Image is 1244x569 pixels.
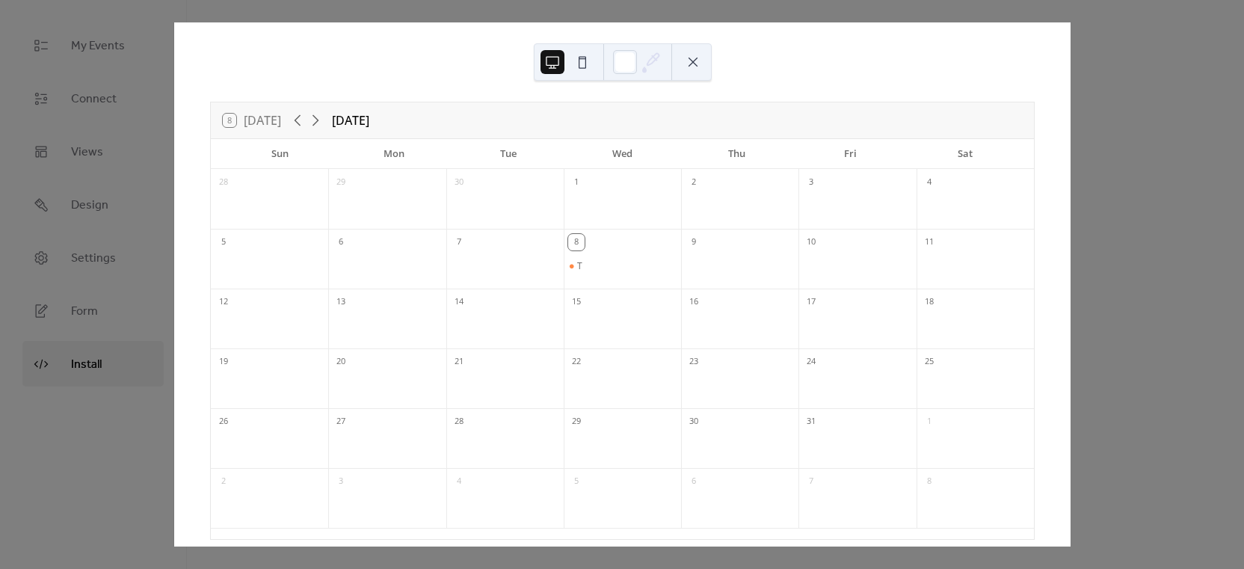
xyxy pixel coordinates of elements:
[333,413,349,430] div: 27
[451,139,565,169] div: Tue
[333,354,349,370] div: 20
[686,174,702,191] div: 2
[451,473,467,490] div: 4
[577,260,582,272] div: T
[686,294,702,310] div: 16
[568,174,585,191] div: 1
[451,234,467,250] div: 7
[921,473,937,490] div: 8
[451,413,467,430] div: 28
[686,473,702,490] div: 6
[215,174,232,191] div: 28
[332,111,369,129] div: [DATE]
[333,174,349,191] div: 29
[223,139,337,169] div: Sun
[686,234,702,250] div: 9
[921,174,937,191] div: 4
[921,413,937,430] div: 1
[215,413,232,430] div: 26
[215,294,232,310] div: 12
[686,354,702,370] div: 23
[568,294,585,310] div: 15
[803,294,819,310] div: 17
[568,473,585,490] div: 5
[333,294,349,310] div: 13
[568,413,585,430] div: 29
[337,139,452,169] div: Mon
[803,413,819,430] div: 31
[680,139,794,169] div: Thu
[333,234,349,250] div: 6
[568,354,585,370] div: 22
[803,354,819,370] div: 24
[803,174,819,191] div: 3
[921,354,937,370] div: 25
[215,473,232,490] div: 2
[564,260,681,272] div: T
[686,413,702,430] div: 30
[451,354,467,370] div: 21
[908,139,1022,169] div: Sat
[568,234,585,250] div: 8
[565,139,680,169] div: Wed
[451,174,467,191] div: 30
[921,234,937,250] div: 11
[215,354,232,370] div: 19
[803,473,819,490] div: 7
[803,234,819,250] div: 10
[794,139,908,169] div: Fri
[215,234,232,250] div: 5
[333,473,349,490] div: 3
[921,294,937,310] div: 18
[451,294,467,310] div: 14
